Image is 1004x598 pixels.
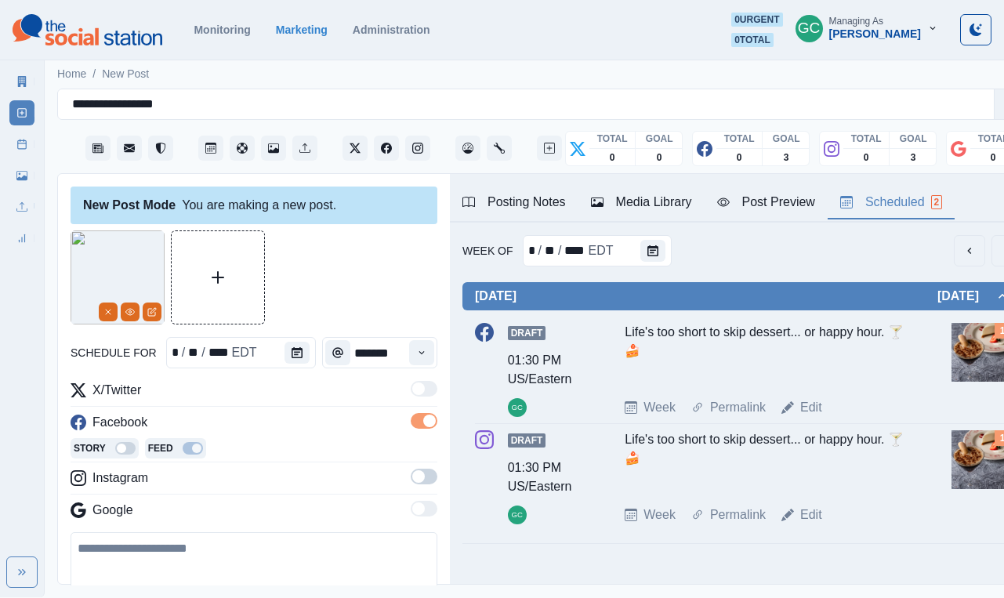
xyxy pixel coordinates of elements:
[829,16,883,27] div: Managing As
[92,413,147,432] p: Facebook
[409,340,434,365] button: Time
[657,150,662,165] p: 0
[13,14,162,45] img: logoTextSVG.62801f218bc96a9b266caa72a09eb111.svg
[864,150,869,165] p: 0
[563,241,586,260] div: Week Of
[462,243,513,259] label: Week Of
[143,303,161,321] button: Edit Media
[991,150,996,165] p: 0
[783,13,951,44] button: Managing As[PERSON_NAME]
[511,398,522,417] div: Gizelle Carlos
[462,193,566,212] div: Posting Notes
[523,235,672,266] div: Week Of
[166,337,316,368] div: schedule for
[737,150,742,165] p: 0
[117,136,142,161] button: Messages
[487,136,512,161] button: Administration
[9,100,34,125] a: New Post
[71,187,437,224] div: You are making a new post.
[71,345,157,361] label: schedule for
[276,24,328,36] a: Marketing
[960,14,991,45] button: Toggle Mode
[170,343,259,362] div: Date
[527,241,615,260] div: Date
[148,441,173,455] p: Feed
[230,136,255,161] a: Content Pool
[643,506,676,524] a: Week
[9,132,34,157] a: Post Schedule
[322,337,437,368] input: Select Time
[405,136,430,161] button: Instagram
[92,66,96,82] span: /
[374,136,399,161] button: Facebook
[784,150,789,165] p: 3
[851,132,882,146] p: TOTAL
[9,69,34,94] a: Marketing Summary
[840,193,942,212] div: Scheduled
[200,343,206,362] div: /
[292,136,317,161] button: Uploads
[625,323,912,386] div: Life's too short to skip dessert... or happy hour. 🍸🍰
[475,288,516,303] h2: [DATE]
[800,506,822,524] a: Edit
[57,66,86,82] a: Home
[829,27,921,41] div: [PERSON_NAME]
[9,194,34,219] a: Uploads
[194,24,250,36] a: Monitoring
[6,556,38,588] button: Expand
[591,193,692,212] div: Media Library
[285,342,310,364] button: schedule for
[597,132,628,146] p: TOTAL
[610,150,615,165] p: 0
[798,9,821,47] div: Gizelle Carlos
[353,24,430,36] a: Administration
[121,303,140,321] button: View Media
[99,303,118,321] button: Remove
[625,430,912,493] div: Life's too short to skip dessert... or happy hour. 🍸🍰
[937,288,995,303] h2: [DATE]
[537,241,543,260] div: /
[180,343,187,362] div: /
[543,241,556,260] div: Week Of
[85,136,111,161] button: Stream
[731,13,782,27] span: 0 urgent
[900,132,927,146] p: GOAL
[508,433,546,448] span: Draft
[74,441,106,455] p: Story
[207,343,230,362] div: schedule for
[172,231,264,324] button: Upload Media
[261,136,286,161] a: Media Library
[640,240,665,262] button: Week Of
[508,351,586,389] div: 01:30 PM US/Eastern
[57,66,149,82] nav: breadcrumb
[198,136,223,161] button: Post Schedule
[586,241,614,260] div: Week Of
[148,136,173,161] button: Reviews
[724,132,755,146] p: TOTAL
[508,326,546,340] span: Draft
[773,132,800,146] p: GOAL
[717,193,815,212] div: Post Preview
[322,337,437,368] div: Time
[710,506,766,524] a: Permalink
[92,381,141,400] p: X/Twitter
[954,235,985,266] button: previous
[9,163,34,188] a: Media Library
[731,33,774,47] span: 0 total
[9,226,34,251] a: Review Summary
[343,136,368,161] button: Twitter
[643,398,676,417] a: Week
[527,241,537,260] div: Week Of
[455,136,480,161] button: Dashboard
[325,340,350,365] button: Time
[83,196,176,215] div: New Post Mode
[911,150,916,165] p: 3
